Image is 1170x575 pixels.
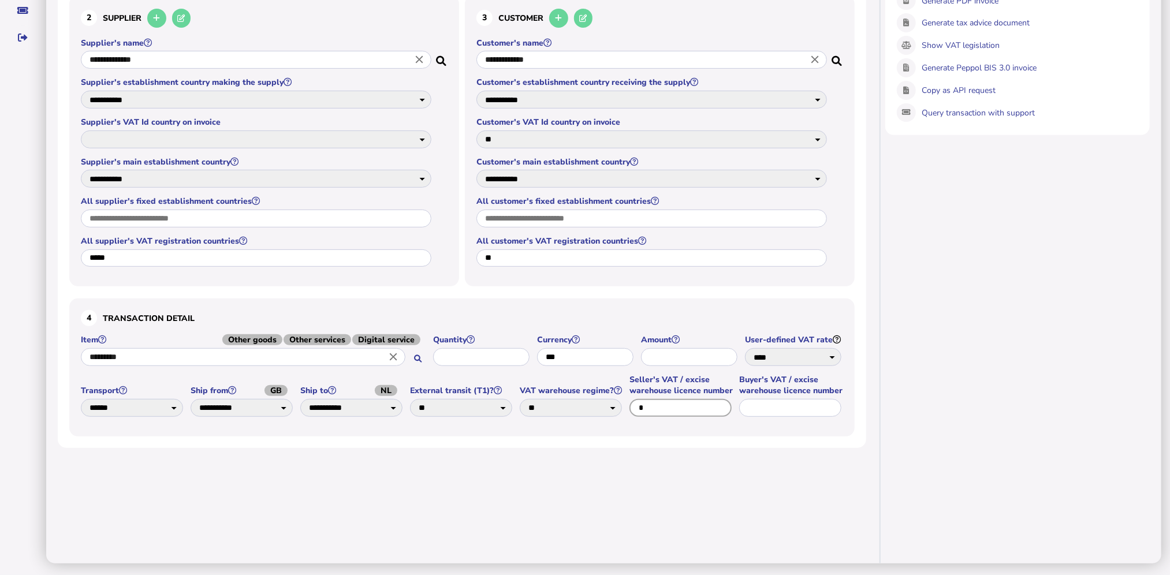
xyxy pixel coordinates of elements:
label: Customer's name [476,38,829,48]
label: Buyer's VAT / excise warehouse licence number [739,374,843,396]
label: Ship to [300,385,404,396]
label: Customer's VAT Id country on invoice [476,117,829,128]
label: Ship from [191,385,295,396]
label: Supplier's name [81,38,433,48]
label: Seller's VAT / excise warehouse licence number [629,374,733,396]
h3: Supplier [81,7,448,29]
button: Sign out [11,25,35,50]
button: Add a new supplier to the database [147,9,166,28]
label: Supplier's establishment country making the supply [81,77,433,88]
div: 4 [81,310,97,326]
label: Supplier's VAT Id country on invoice [81,117,433,128]
label: All supplier's fixed establishment countries [81,196,433,207]
label: All customer's fixed establishment countries [476,196,829,207]
i: Close [387,351,400,364]
span: NL [375,385,397,396]
button: Search for an item by HS code or use natural language description [408,349,427,368]
i: Close [413,54,426,66]
span: GB [264,385,288,396]
label: Amount [641,334,739,345]
button: Add a new customer to the database [549,9,568,28]
h3: Customer [476,7,843,29]
span: Other services [284,334,351,345]
div: 2 [81,10,97,26]
section: Define the item, and answer additional questions [69,298,855,436]
label: Customer's main establishment country [476,156,829,167]
label: VAT warehouse regime? [520,385,624,396]
i: Search for a dummy customer [832,53,843,62]
span: Digital service [352,334,420,345]
label: External transit (T1)? [410,385,514,396]
button: Edit selected customer in the database [574,9,593,28]
label: Supplier's main establishment country [81,156,433,167]
button: Edit selected supplier in the database [172,9,191,28]
label: Quantity [433,334,531,345]
i: Close [808,54,821,66]
label: User-defined VAT rate [745,334,843,345]
label: All customer's VAT registration countries [476,236,829,247]
label: Customer's establishment country receiving the supply [476,77,829,88]
span: Other goods [222,334,282,345]
label: Item [81,334,427,345]
div: 3 [476,10,493,26]
label: Currency [537,334,635,345]
h3: Transaction detail [81,310,843,326]
label: Transport [81,385,185,396]
i: Search for a dummy seller [436,53,448,62]
label: All supplier's VAT registration countries [81,236,433,247]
